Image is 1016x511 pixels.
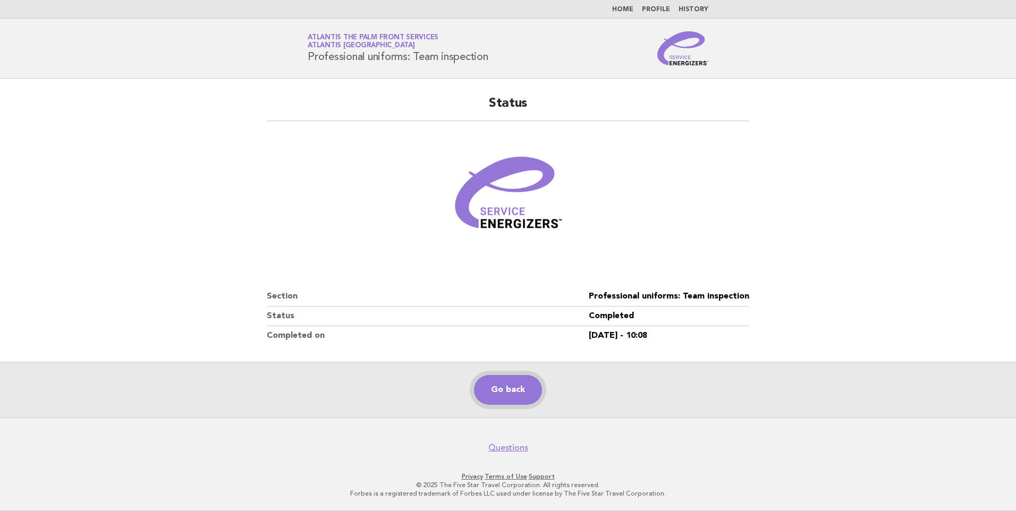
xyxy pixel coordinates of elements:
h1: Professional uniforms: Team inspection [308,35,488,62]
dd: [DATE] - 10:08 [589,326,749,345]
p: Forbes is a registered trademark of Forbes LLC used under license by The Five Star Travel Corpora... [183,489,833,498]
a: Atlantis The Palm Front ServicesAtlantis [GEOGRAPHIC_DATA] [308,34,438,49]
dd: Professional uniforms: Team inspection [589,287,749,306]
a: Terms of Use [485,473,527,480]
a: History [679,6,708,13]
dt: Status [267,306,589,326]
span: Atlantis [GEOGRAPHIC_DATA] [308,42,415,49]
a: Support [529,473,555,480]
dt: Section [267,287,589,306]
img: Service Energizers [657,31,708,65]
dd: Completed [589,306,749,326]
h2: Status [267,95,749,121]
a: Home [612,6,633,13]
a: Questions [488,442,528,453]
img: Verified [444,134,572,261]
p: © 2025 The Five Star Travel Corporation. All rights reserved. [183,481,833,489]
a: Go back [474,375,542,405]
a: Privacy [462,473,483,480]
dt: Completed on [267,326,589,345]
a: Profile [642,6,670,13]
p: · · [183,472,833,481]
